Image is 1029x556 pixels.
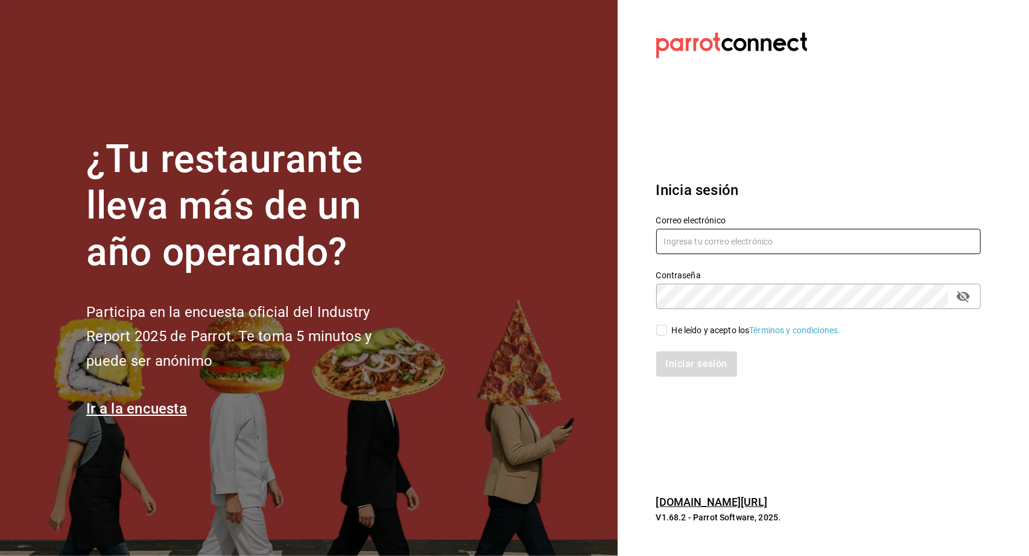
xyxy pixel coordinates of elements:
a: [DOMAIN_NAME][URL] [656,496,767,508]
h1: ¿Tu restaurante lleva más de un año operando? [86,136,412,275]
label: Contraseña [656,272,981,280]
button: passwordField [953,286,974,307]
input: Ingresa tu correo electrónico [656,229,981,254]
h2: Participa en la encuesta oficial del Industry Report 2025 de Parrot. Te toma 5 minutos y puede se... [86,300,412,374]
a: Ir a la encuesta [86,400,187,417]
div: He leído y acepto los [672,324,841,337]
h3: Inicia sesión [656,179,981,201]
p: V1.68.2 - Parrot Software, 2025. [656,511,981,523]
label: Correo electrónico [656,217,981,225]
a: Términos y condiciones. [749,325,840,335]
